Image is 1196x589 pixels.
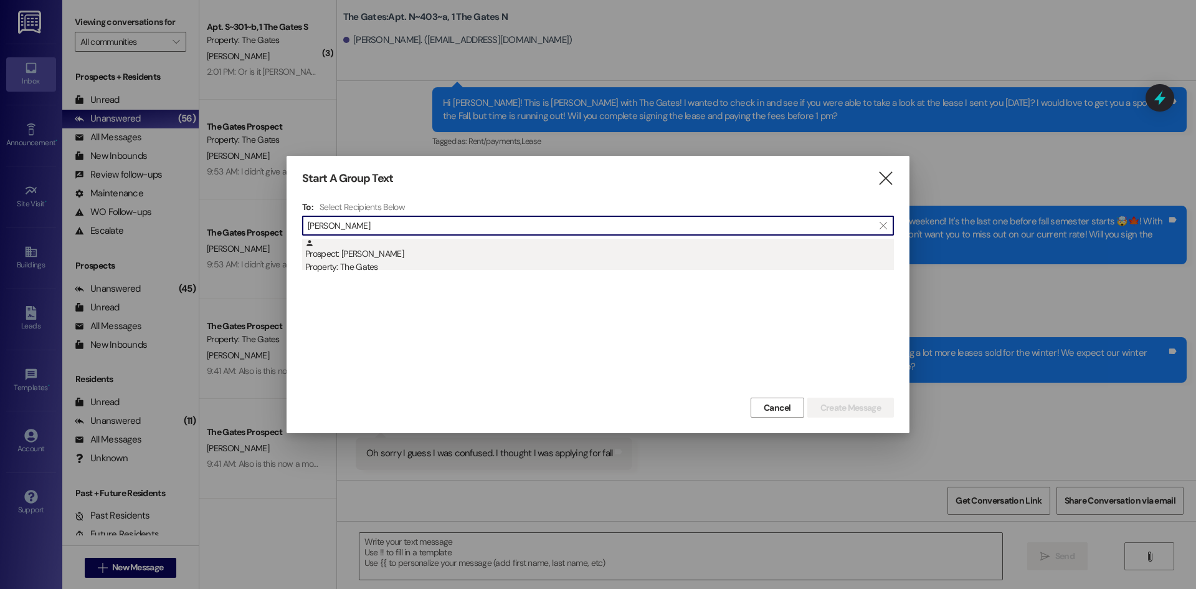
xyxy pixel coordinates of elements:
[751,398,804,418] button: Cancel
[820,401,881,414] span: Create Message
[308,217,873,234] input: Search for any contact or apartment
[873,216,893,235] button: Clear text
[764,401,791,414] span: Cancel
[320,201,405,213] h4: Select Recipients Below
[302,171,393,186] h3: Start A Group Text
[305,261,894,274] div: Property: The Gates
[302,201,313,213] h3: To:
[877,172,894,185] i: 
[880,221,886,231] i: 
[302,239,894,270] div: Prospect: [PERSON_NAME]Property: The Gates
[305,239,894,274] div: Prospect: [PERSON_NAME]
[807,398,894,418] button: Create Message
